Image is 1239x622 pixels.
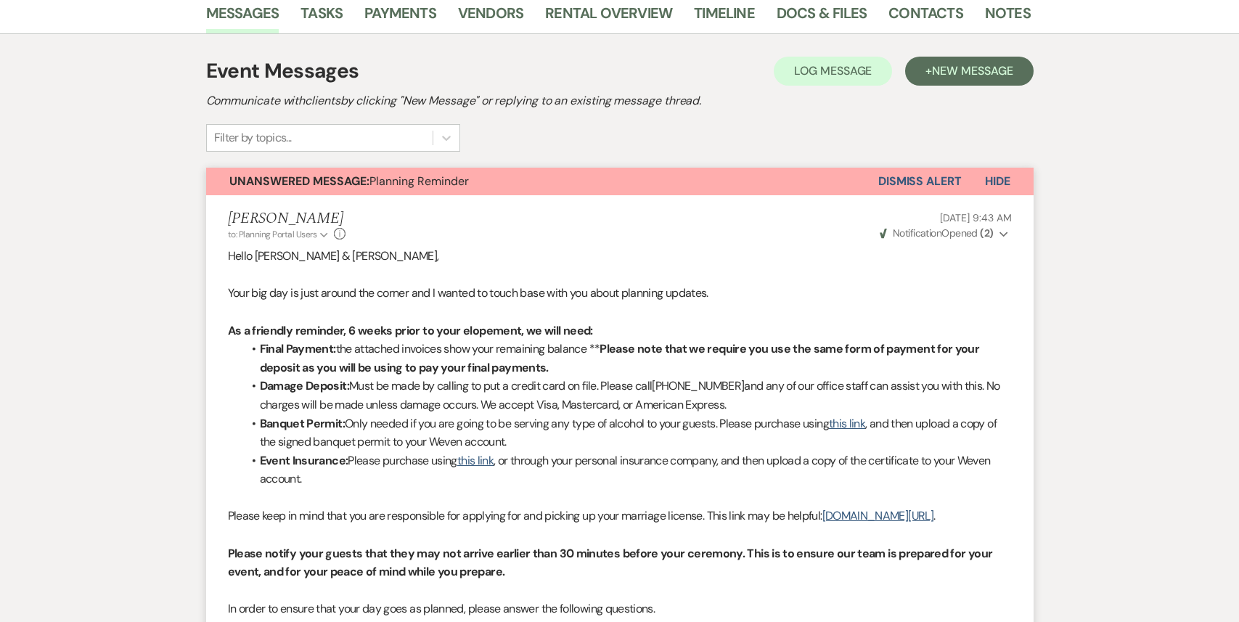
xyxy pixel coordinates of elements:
[206,1,279,33] a: Messages
[228,546,993,580] strong: Please notify your guests that they may not arrive earlier than 30 minutes before your ceremony. ...
[878,168,962,195] button: Dismiss Alert
[349,378,652,393] span: Must be made by calling to put a credit card on file. Please call
[214,129,292,147] div: Filter by topics...
[206,56,359,86] h1: Event Messages
[985,173,1010,189] span: Hide
[794,63,872,78] span: Log Message
[260,453,348,468] strong: Event Insurance:
[905,57,1033,86] button: +New Message
[229,173,369,189] strong: Unanswered Message:
[242,414,1012,451] li: Only needed if you are going to be serving any type of alcohol to your guests. Please purchase us...
[893,226,941,240] span: Notification
[457,453,494,468] a: this link
[228,210,346,228] h5: [PERSON_NAME]
[228,228,331,241] button: to: Planning Portal Users
[228,323,593,338] strong: As a friendly reminder, 6 weeks prior to your elopement, we will need:
[300,1,343,33] a: Tasks
[933,508,935,523] span: .
[962,168,1034,195] button: Hide
[228,229,317,240] span: to: Planning Portal Users
[364,1,436,33] a: Payments
[932,63,1013,78] span: New Message
[206,168,878,195] button: Unanswered Message:Planning Reminder
[774,57,892,86] button: Log Message
[880,226,994,240] span: Opened
[985,1,1031,33] a: Notes
[829,416,865,431] a: this link
[458,1,523,33] a: Vendors
[980,226,993,240] strong: ( 2 )
[228,247,1012,266] p: Hello [PERSON_NAME] & [PERSON_NAME],
[228,285,708,300] span: Your big day is just around the corner and I wanted to touch base with you about planning updates.
[260,341,980,375] strong: Please note that we require you use the same form of payment for your deposit as you will be usin...
[228,600,1012,618] p: In order to ensure that your day goes as planned, please answer the following questions.
[694,1,755,33] a: Timeline
[229,173,469,189] span: Planning Reminder
[228,508,822,523] span: Please keep in mind that you are responsible for applying for and picking up your marriage licens...
[822,508,933,523] a: [DOMAIN_NAME][URL]
[260,378,349,393] strong: Damage Deposit:
[940,211,1011,224] span: [DATE] 9:43 AM
[242,340,1012,377] li: the attached invoices show your remaining balance **
[260,341,336,356] strong: Final Payment:
[878,226,1012,241] button: NotificationOpened (2)
[260,416,345,431] strong: Banquet Permit:
[260,453,991,487] span: , or through your personal insurance company, and then upload a copy of the certificate to your W...
[260,378,1000,412] span: and any of our office staff can assist you with this. No charges will be made unless damage occur...
[777,1,867,33] a: Docs & Files
[545,1,672,33] a: Rental Overview
[348,453,457,468] span: Please purchase using
[888,1,963,33] a: Contacts
[652,378,744,393] span: [PHONE_NUMBER]
[206,92,1034,110] h2: Communicate with clients by clicking "New Message" or replying to an existing message thread.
